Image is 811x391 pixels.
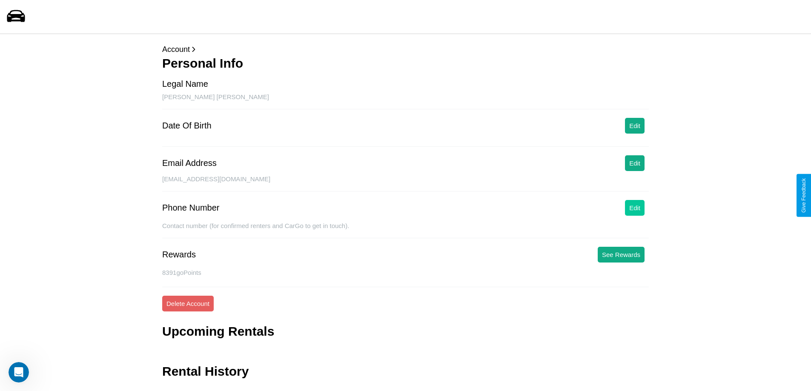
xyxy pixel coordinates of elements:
div: [EMAIL_ADDRESS][DOMAIN_NAME] [162,175,649,191]
div: Rewards [162,250,196,260]
button: Edit [625,200,645,216]
button: See Rewards [598,247,645,263]
div: Phone Number [162,203,220,213]
div: [PERSON_NAME] [PERSON_NAME] [162,93,649,109]
p: 8391 goPoints [162,267,649,278]
iframe: Intercom live chat [9,362,29,382]
div: Give Feedback [801,178,807,213]
div: Legal Name [162,79,208,89]
h3: Personal Info [162,56,649,71]
div: Date Of Birth [162,121,212,131]
p: Account [162,43,649,56]
button: Delete Account [162,296,214,311]
button: Edit [625,155,645,171]
div: Email Address [162,158,217,168]
button: Edit [625,118,645,134]
h3: Upcoming Rentals [162,324,274,339]
div: Contact number (for confirmed renters and CarGo to get in touch). [162,222,649,238]
h3: Rental History [162,364,249,379]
